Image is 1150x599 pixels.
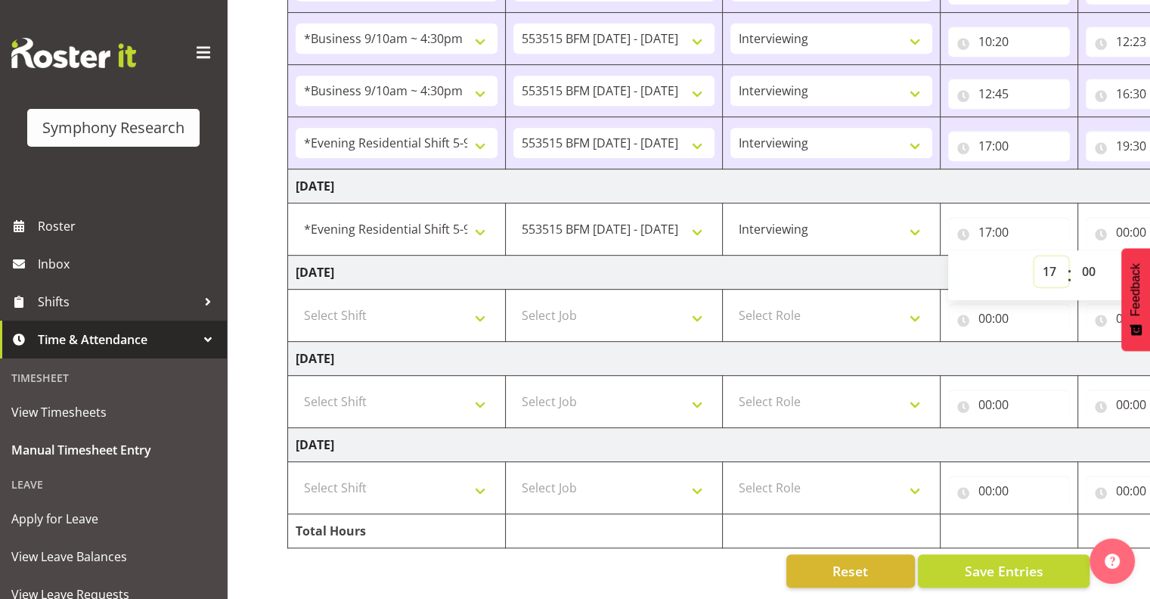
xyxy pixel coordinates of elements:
span: View Timesheets [11,401,215,424]
span: Roster [38,215,219,237]
span: Manual Timesheet Entry [11,439,215,461]
input: Click to select... [948,217,1070,247]
input: Click to select... [948,79,1070,109]
span: Time & Attendance [38,328,197,351]
div: Leave [4,469,223,500]
span: Shifts [38,290,197,313]
input: Click to select... [948,476,1070,506]
span: Apply for Leave [11,507,215,530]
input: Click to select... [948,131,1070,161]
div: Symphony Research [42,116,184,139]
td: Total Hours [288,514,506,548]
span: Reset [832,561,868,581]
a: View Leave Balances [4,538,223,576]
button: Reset [786,554,915,588]
span: View Leave Balances [11,545,215,568]
button: Save Entries [918,554,1090,588]
a: Manual Timesheet Entry [4,431,223,469]
div: Timesheet [4,362,223,393]
span: Save Entries [964,561,1043,581]
a: Apply for Leave [4,500,223,538]
button: Feedback - Show survey [1121,248,1150,351]
span: Feedback [1129,263,1142,316]
input: Click to select... [948,303,1070,334]
span: Inbox [38,253,219,275]
span: : [1067,256,1072,294]
img: Rosterit website logo [11,38,136,68]
a: View Timesheets [4,393,223,431]
img: help-xxl-2.png [1105,554,1120,569]
input: Click to select... [948,390,1070,420]
input: Click to select... [948,26,1070,57]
